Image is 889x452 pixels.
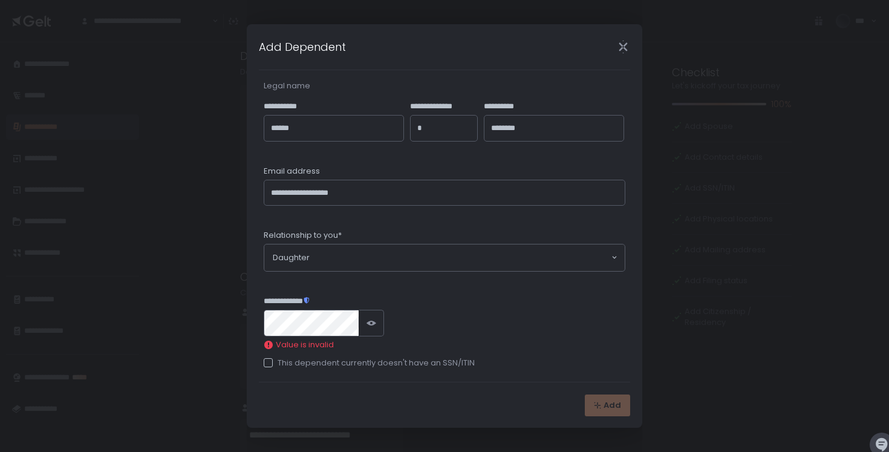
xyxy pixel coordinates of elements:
span: Daughter [273,252,310,264]
span: Value is invalid [276,339,334,350]
div: Legal name [264,80,625,91]
span: Relationship to you* [264,230,342,241]
span: Email address [264,166,320,177]
div: Search for option [264,244,625,271]
h1: Add Dependent [259,39,346,55]
input: Search for option [310,252,610,264]
div: Close [604,40,642,54]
